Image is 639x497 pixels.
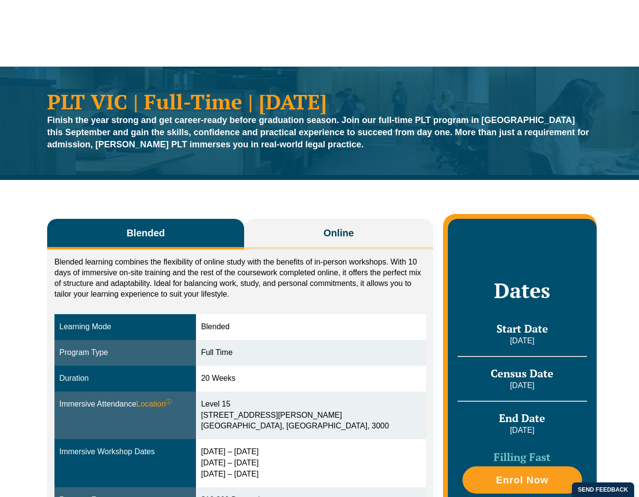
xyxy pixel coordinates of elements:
[166,398,172,405] sup: ⓘ
[47,115,589,149] strong: Finish the year strong and get career-ready before graduation season. Join our full-time PLT prog...
[458,336,587,346] p: [DATE]
[497,321,548,336] span: Start Date
[59,446,191,458] div: Immersive Workshop Dates
[59,321,191,333] div: Learning Mode
[201,446,421,480] div: [DATE] – [DATE] [DATE] – [DATE] [DATE] – [DATE]
[54,257,426,300] p: Blended learning combines the flexibility of online study with the benefits of in-person workshop...
[496,475,549,485] span: Enrol Now
[201,347,421,358] div: Full Time
[458,380,587,391] p: [DATE]
[201,399,421,432] div: Level 15 [STREET_ADDRESS][PERSON_NAME] [GEOGRAPHIC_DATA], [GEOGRAPHIC_DATA], 3000
[458,278,587,302] h2: Dates
[201,373,421,384] div: 20 Weeks
[59,347,191,358] div: Program Type
[494,450,550,464] span: Filling Fast
[59,373,191,384] div: Duration
[201,321,421,333] div: Blended
[491,366,553,380] span: Census Date
[499,411,545,425] span: End Date
[458,425,587,436] p: [DATE]
[47,91,592,112] h1: PLT VIC | Full-Time | [DATE]
[136,399,172,410] span: Location
[126,226,165,240] span: Blended
[462,466,582,494] a: Enrol Now
[323,226,354,240] span: Online
[59,399,191,410] div: Immersive Attendance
